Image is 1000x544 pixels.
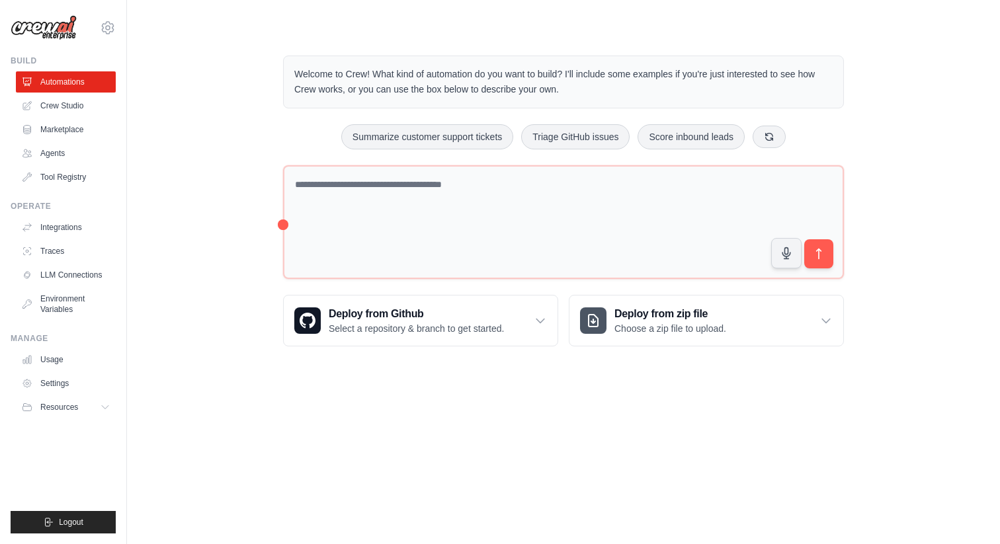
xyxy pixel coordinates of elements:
[294,67,833,97] p: Welcome to Crew! What kind of automation do you want to build? I'll include some examples if you'...
[11,333,116,344] div: Manage
[11,511,116,533] button: Logout
[614,306,726,322] h3: Deploy from zip file
[329,322,504,335] p: Select a repository & branch to get started.
[11,56,116,66] div: Build
[59,517,83,527] span: Logout
[16,143,116,164] a: Agents
[16,71,116,93] a: Automations
[11,15,77,40] img: Logo
[16,373,116,394] a: Settings
[521,124,630,149] button: Triage GitHub issues
[16,167,116,188] a: Tool Registry
[614,322,726,335] p: Choose a zip file to upload.
[329,306,504,322] h3: Deploy from Github
[16,217,116,238] a: Integrations
[341,124,513,149] button: Summarize customer support tickets
[16,349,116,370] a: Usage
[16,119,116,140] a: Marketplace
[16,397,116,418] button: Resources
[16,241,116,262] a: Traces
[40,402,78,412] span: Resources
[16,95,116,116] a: Crew Studio
[16,288,116,320] a: Environment Variables
[638,124,745,149] button: Score inbound leads
[11,201,116,212] div: Operate
[16,264,116,286] a: LLM Connections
